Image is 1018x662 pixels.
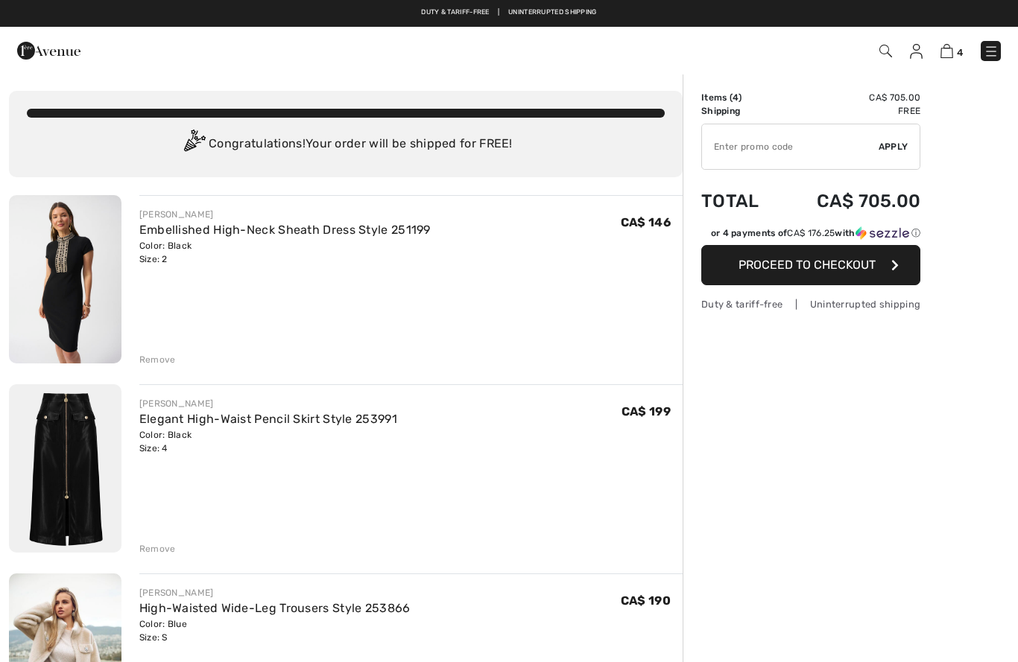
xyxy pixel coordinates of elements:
img: Congratulation2.svg [179,130,209,159]
td: Free [780,104,920,118]
img: Sezzle [856,226,909,240]
td: Total [701,176,780,226]
img: 1ère Avenue [17,36,80,66]
a: High-Waisted Wide-Leg Trousers Style 253866 [139,601,411,615]
div: [PERSON_NAME] [139,208,431,221]
div: [PERSON_NAME] [139,397,397,410]
a: 1ère Avenue [17,42,80,57]
div: Congratulations! Your order will be shipped for FREE! [27,130,665,159]
div: Remove [139,542,176,556]
img: My Info [910,44,923,59]
div: Duty & tariff-free | Uninterrupted shipping [701,297,920,311]
span: 4 [957,47,963,58]
td: Shipping [701,104,780,118]
input: Promo code [702,124,879,169]
a: 4 [940,42,963,60]
img: Elegant High-Waist Pencil Skirt Style 253991 [9,384,121,553]
div: Remove [139,353,176,366]
td: CA$ 705.00 [780,176,920,226]
div: [PERSON_NAME] [139,586,411,599]
img: Menu [984,44,999,59]
button: Proceed to Checkout [701,245,920,285]
div: or 4 payments ofCA$ 176.25withSezzle Click to learn more about Sezzle [701,226,920,245]
td: CA$ 705.00 [780,91,920,104]
td: Items ( ) [701,91,780,104]
img: Shopping Bag [940,44,953,58]
span: Apply [879,140,908,153]
span: CA$ 199 [622,404,671,418]
div: Color: Black Size: 2 [139,239,431,266]
span: Proceed to Checkout [739,258,876,272]
span: CA$ 146 [621,215,671,229]
a: Elegant High-Waist Pencil Skirt Style 253991 [139,412,397,426]
div: Color: Black Size: 4 [139,428,397,455]
span: 4 [733,92,739,103]
div: Color: Blue Size: S [139,617,411,644]
img: Search [879,45,892,57]
span: CA$ 190 [621,593,671,608]
span: CA$ 176.25 [787,228,835,238]
img: Embellished High-Neck Sheath Dress Style 251199 [9,195,121,363]
div: or 4 payments of with [711,226,921,240]
a: Embellished High-Neck Sheath Dress Style 251199 [139,223,431,237]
